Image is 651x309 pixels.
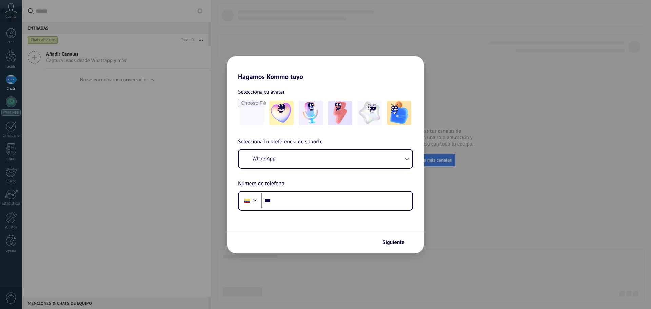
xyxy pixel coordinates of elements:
[387,101,411,125] img: -5.jpeg
[238,179,284,188] span: Número de teléfono
[239,150,412,168] button: WhatsApp
[238,138,323,147] span: Selecciona tu preferencia de soporte
[328,101,352,125] img: -3.jpeg
[238,88,285,96] span: Selecciona tu avatar
[227,56,424,81] h2: Hagamos Kommo tuyo
[382,240,405,245] span: Siguiente
[299,101,323,125] img: -2.jpeg
[379,236,414,248] button: Siguiente
[241,194,254,208] div: Colombia: + 57
[357,101,382,125] img: -4.jpeg
[252,155,276,162] span: WhatsApp
[269,101,294,125] img: -1.jpeg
